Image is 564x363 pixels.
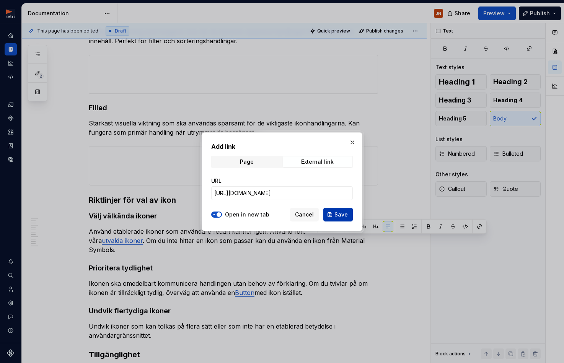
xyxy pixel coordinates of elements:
label: URL [211,177,222,185]
div: Page [240,159,254,165]
input: https:// [211,186,353,200]
h2: Add link [211,142,353,151]
div: External link [301,159,334,165]
span: Cancel [295,211,314,218]
span: Save [334,211,348,218]
button: Save [323,208,353,221]
button: Cancel [290,208,319,221]
label: Open in new tab [225,211,269,218]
